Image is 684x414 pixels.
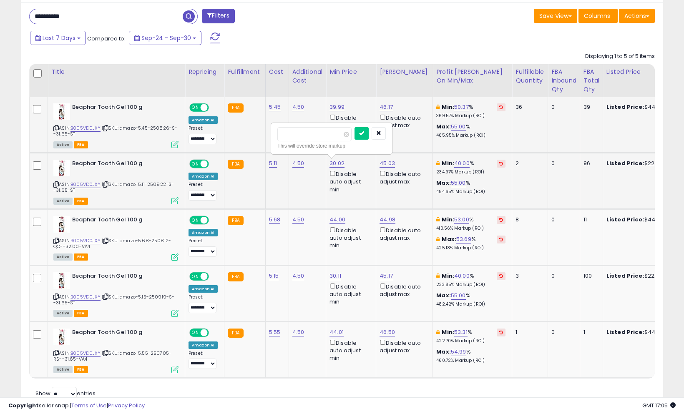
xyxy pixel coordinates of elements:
div: 0 [551,216,573,223]
img: 41YW9L4fPUL._SL40_.jpg [53,272,70,289]
b: Beaphar Tooth Gel 100 g [72,216,174,226]
span: OFF [208,216,221,223]
div: seller snap | | [8,402,145,410]
span: Last 7 Days [43,34,75,42]
div: Preset: [189,294,218,313]
div: Preset: [189,238,218,257]
small: FBA [228,216,243,225]
a: 40.00 [454,272,470,280]
a: 30.11 [329,272,341,280]
a: 53.69 [456,235,471,243]
span: ON [190,161,201,168]
a: 55.00 [451,291,466,300]
span: Columns [584,12,610,20]
div: Fulfillable Quantity [516,68,544,85]
a: 39.99 [329,103,345,111]
span: | SKU: amazo-5.68-250812-QC--32.00-VA4 [53,237,171,250]
b: Max: [436,179,451,187]
div: ASIN: [53,160,179,203]
a: Privacy Policy [108,401,145,409]
div: % [436,179,505,195]
small: FBA [228,329,243,338]
b: Min: [442,103,454,111]
b: Listed Price: [606,216,644,223]
div: Disable auto adjust max [380,226,426,242]
img: 41YW9L4fPUL._SL40_.jpg [53,329,70,345]
span: All listings currently available for purchase on Amazon [53,198,73,205]
b: Max: [436,291,451,299]
div: % [436,236,505,251]
a: 44.00 [329,216,345,224]
span: 2025-10-8 17:05 GMT [642,401,676,409]
th: The percentage added to the cost of goods (COGS) that forms the calculator for Min & Max prices. [433,64,512,97]
div: Displaying 1 to 5 of 5 items [585,53,655,60]
span: All listings currently available for purchase on Amazon [53,310,73,317]
p: 234.97% Markup (ROI) [436,169,505,175]
div: $44.00 [606,216,676,223]
img: 41YW9L4fPUL._SL40_.jpg [53,160,70,176]
button: Save View [534,9,577,23]
div: ASIN: [53,216,179,260]
div: Profit [PERSON_NAME] on Min/Max [436,68,508,85]
b: Max: [436,123,451,130]
a: 44.01 [329,328,344,336]
span: OFF [208,104,221,111]
a: B005VD0JXY [70,294,101,301]
div: Title [51,68,181,76]
p: 369.57% Markup (ROI) [436,113,505,119]
span: FBA [74,253,88,261]
span: OFF [208,273,221,280]
div: % [436,329,505,344]
p: 460.72% Markup (ROI) [436,358,505,364]
span: | SKU: amazo-5.55-250705-RS--31.65-VA4 [53,350,171,362]
div: Amazon AI [189,341,218,349]
div: Disable auto adjust min [329,113,370,137]
a: 53.00 [454,216,469,224]
a: B005VD0JXY [70,125,101,132]
div: % [436,272,505,288]
div: Disable auto adjust min [329,226,370,250]
span: OFF [208,329,221,336]
span: | SKU: amazo-5.15-250919-S--31.65-ST [53,294,175,306]
i: Revert to store-level Min Markup [499,274,503,278]
div: 0 [551,329,573,336]
a: 54.99 [451,348,466,356]
a: B005VD0JXY [70,181,101,188]
img: 41YW9L4fPUL._SL40_.jpg [53,216,70,233]
div: FBA inbound Qty [551,68,576,94]
span: | SKU: amazo-5.45-250826-S--31.65-ST [53,125,178,137]
b: Min: [442,216,454,223]
small: FBA [228,160,243,169]
div: Disable auto adjust min [329,338,370,362]
b: Beaphar Tooth Gel 100 g [72,103,174,113]
div: % [436,123,505,138]
div: 3 [516,272,541,280]
a: B005VD0JXY [70,350,101,357]
a: 50.37 [454,103,469,111]
a: B005VD0JXY [70,237,101,244]
a: 5.15 [269,272,279,280]
button: Sep-24 - Sep-30 [129,31,201,45]
div: $22.20 [606,160,676,167]
div: 8 [516,216,541,223]
button: Last 7 Days [30,31,86,45]
i: This overrides the store level min markup for this listing [436,161,440,166]
a: 4.50 [292,103,304,111]
p: 465.95% Markup (ROI) [436,133,505,138]
b: Beaphar Tooth Gel 100 g [72,160,174,170]
b: Listed Price: [606,328,644,336]
a: 46.50 [380,328,395,336]
a: 5.68 [269,216,281,224]
div: Disable auto adjust max [380,113,426,129]
i: This overrides the store level min markup for this listing [436,273,440,279]
i: This overrides the store level min markup for this listing [436,104,440,110]
span: All listings currently available for purchase on Amazon [53,253,73,261]
a: 4.50 [292,272,304,280]
div: [PERSON_NAME] [380,68,429,76]
div: Amazon AI [189,285,218,293]
div: Cost [269,68,285,76]
div: FBA Total Qty [583,68,599,94]
a: Terms of Use [71,401,107,409]
div: Preset: [189,182,218,201]
div: % [436,103,505,119]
